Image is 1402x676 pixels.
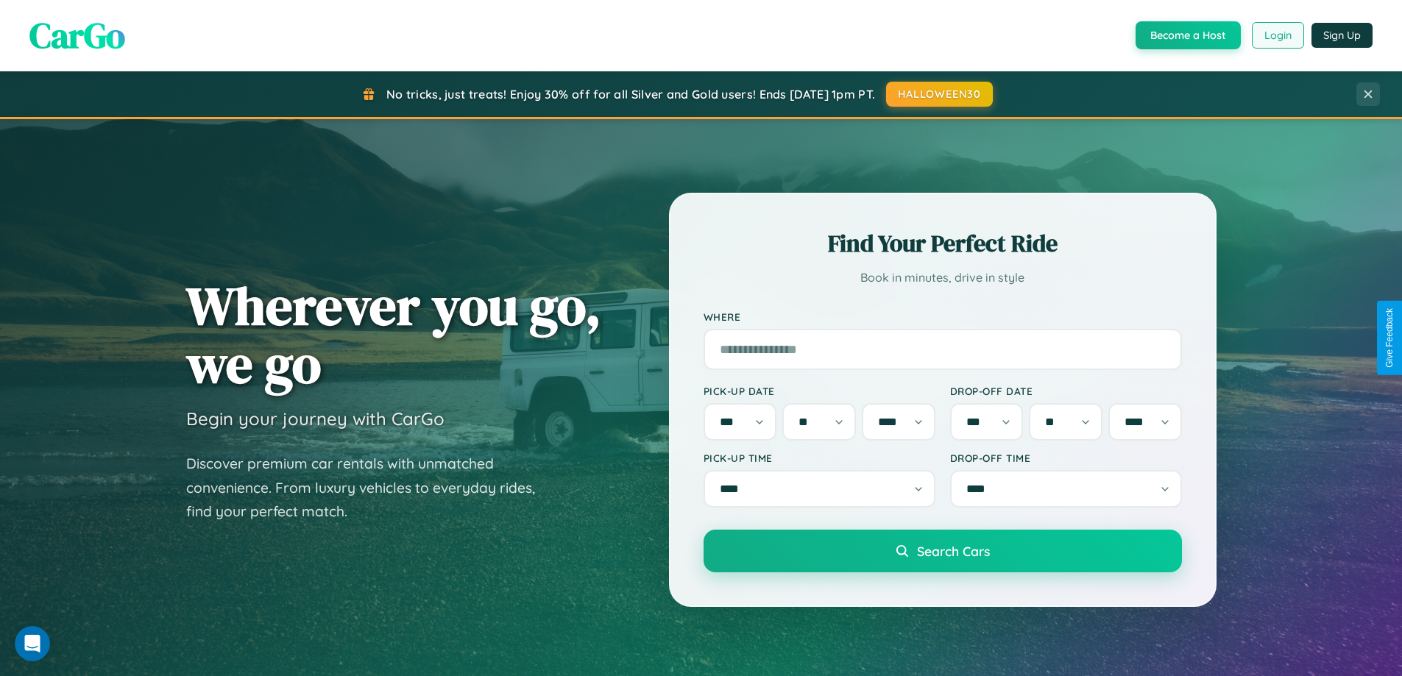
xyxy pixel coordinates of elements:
[1136,21,1241,49] button: Become a Host
[1311,23,1373,48] button: Sign Up
[186,452,554,524] p: Discover premium car rentals with unmatched convenience. From luxury vehicles to everyday rides, ...
[950,452,1182,464] label: Drop-off Time
[704,530,1182,572] button: Search Cars
[704,267,1182,288] p: Book in minutes, drive in style
[186,408,445,430] h3: Begin your journey with CarGo
[186,277,601,393] h1: Wherever you go, we go
[704,385,935,397] label: Pick-up Date
[15,626,50,661] iframe: Intercom live chat
[704,452,935,464] label: Pick-up Time
[886,82,993,107] button: HALLOWEEN30
[29,11,125,60] span: CarGo
[704,310,1182,323] label: Where
[1384,308,1395,368] div: Give Feedback
[917,543,990,559] span: Search Cars
[386,87,875,102] span: No tricks, just treats! Enjoy 30% off for all Silver and Gold users! Ends [DATE] 1pm PT.
[1252,22,1304,49] button: Login
[704,227,1182,260] h2: Find Your Perfect Ride
[950,385,1182,397] label: Drop-off Date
